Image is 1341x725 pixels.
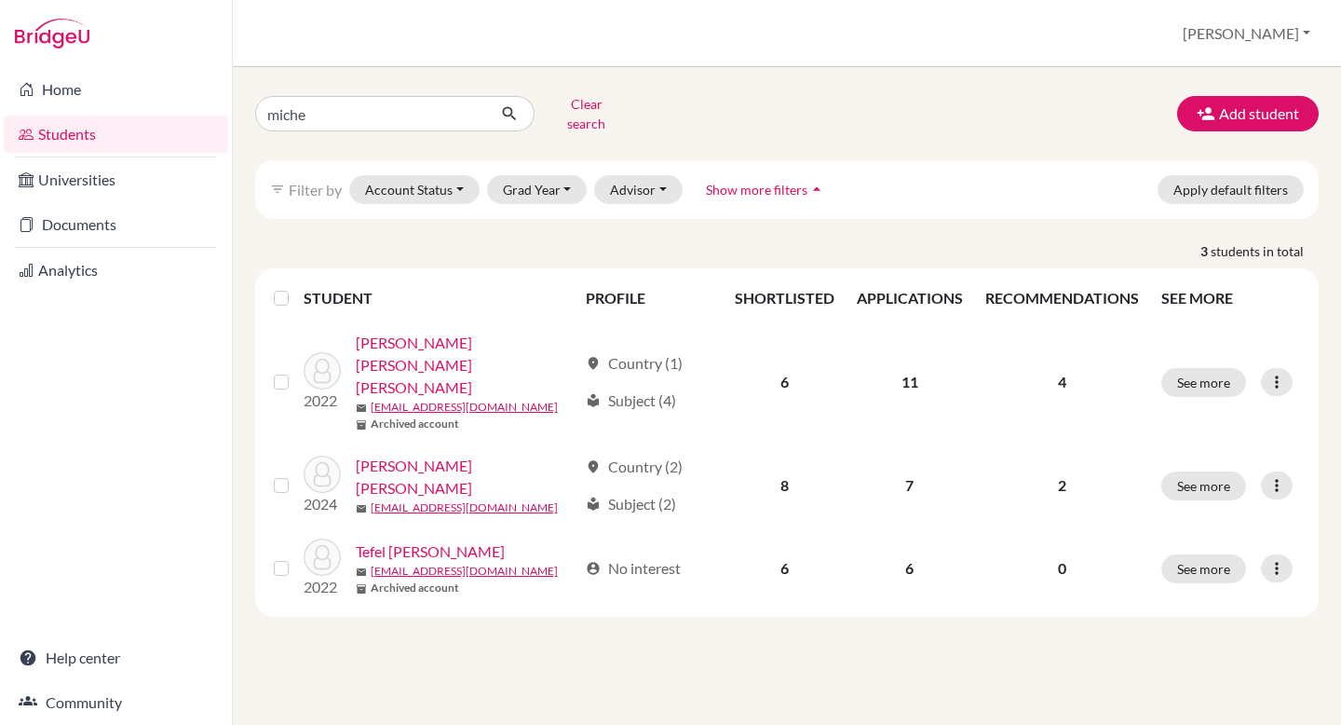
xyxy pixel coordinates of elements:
[1211,241,1319,261] span: students in total
[304,390,341,412] p: 2022
[575,276,724,321] th: PROFILE
[4,116,228,153] a: Students
[586,493,676,515] div: Subject (2)
[371,499,558,516] a: [EMAIL_ADDRESS][DOMAIN_NAME]
[690,175,842,204] button: Show more filtersarrow_drop_up
[1161,554,1246,583] button: See more
[985,474,1139,497] p: 2
[356,583,367,595] span: inventory_2
[4,252,228,289] a: Analytics
[1200,241,1211,261] strong: 3
[586,561,601,576] span: account_circle
[4,161,228,198] a: Universities
[4,71,228,108] a: Home
[586,456,683,478] div: Country (2)
[349,175,480,204] button: Account Status
[371,416,459,432] b: Archived account
[15,19,89,48] img: Bridge-U
[371,399,558,416] a: [EMAIL_ADDRESS][DOMAIN_NAME]
[724,276,846,321] th: SHORTLISTED
[270,182,285,197] i: filter_list
[985,371,1139,393] p: 4
[371,580,459,596] b: Archived account
[1174,16,1319,51] button: [PERSON_NAME]
[724,527,846,609] td: 6
[371,563,558,580] a: [EMAIL_ADDRESS][DOMAIN_NAME]
[304,352,341,390] img: Argeñal Wheelock, Michelle Isabella
[356,567,367,578] span: mail
[724,321,846,444] td: 6
[724,444,846,527] td: 8
[356,503,367,514] span: mail
[4,639,228,677] a: Help center
[304,539,341,576] img: Tefel Mantica, Michelle
[846,321,974,444] td: 11
[304,456,341,493] img: Mayorga Montiel, Michelle Alejandra
[586,497,601,512] span: local_library
[356,403,367,414] span: mail
[487,175,588,204] button: Grad Year
[255,96,486,131] input: Find student by name...
[974,276,1150,321] th: RECOMMENDATIONS
[1158,175,1304,204] button: Apply default filters
[356,540,505,563] a: Tefel [PERSON_NAME]
[4,684,228,721] a: Community
[1161,472,1246,500] button: See more
[706,182,807,198] span: Show more filters
[586,557,681,580] div: No interest
[586,352,683,375] div: Country (1)
[586,390,676,412] div: Subject (4)
[304,276,575,321] th: STUDENT
[1177,96,1319,131] button: Add student
[807,180,826,198] i: arrow_drop_up
[594,175,683,204] button: Advisor
[586,459,601,474] span: location_on
[304,576,341,598] p: 2022
[535,89,638,138] button: Clear search
[356,419,367,431] span: inventory_2
[1161,368,1246,397] button: See more
[846,444,974,527] td: 7
[586,393,601,408] span: local_library
[289,181,342,198] span: Filter by
[846,276,974,321] th: APPLICATIONS
[846,527,974,609] td: 6
[1150,276,1311,321] th: SEE MORE
[304,493,341,515] p: 2024
[4,206,228,243] a: Documents
[356,332,577,399] a: [PERSON_NAME] [PERSON_NAME] [PERSON_NAME]
[356,455,577,499] a: [PERSON_NAME] [PERSON_NAME]
[985,557,1139,580] p: 0
[586,356,601,371] span: location_on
